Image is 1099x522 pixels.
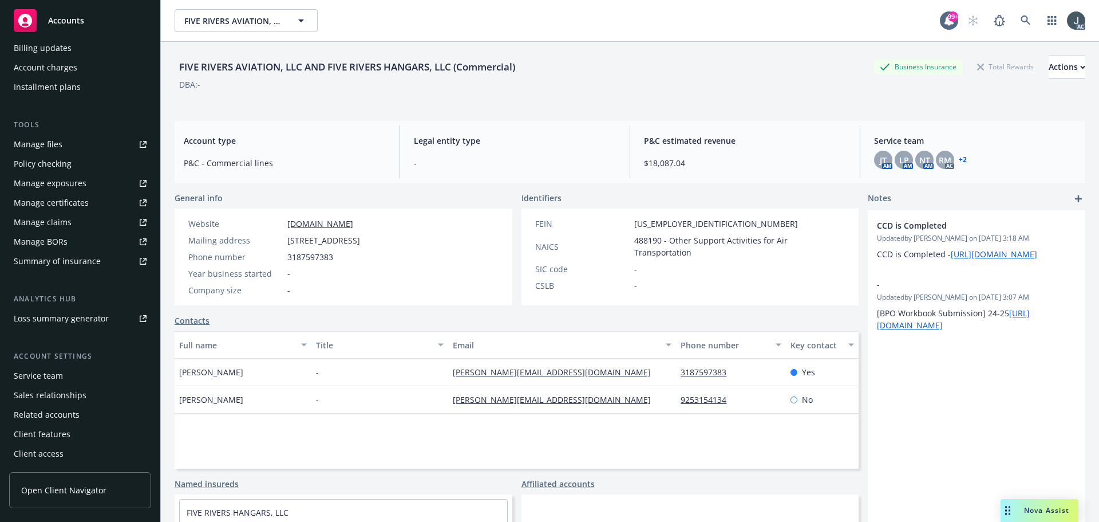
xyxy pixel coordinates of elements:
span: [US_EMPLOYER_IDENTIFICATION_NUMBER] [634,218,798,230]
button: Key contact [786,331,859,359]
a: Manage BORs [9,233,151,251]
div: Installment plans [14,78,81,96]
div: Client features [14,425,70,443]
a: Start snowing [962,9,985,32]
div: Mailing address [188,234,283,246]
div: 99+ [948,11,958,22]
a: Manage exposures [9,174,151,193]
div: Account charges [14,58,77,77]
span: - [634,263,637,275]
div: Client access [14,445,64,463]
div: -Updatedby [PERSON_NAME] on [DATE] 3:07 AM[BPO Workbook Submission] 24-25[URL][DOMAIN_NAME] [868,269,1085,340]
span: No [802,394,813,406]
a: Installment plans [9,78,151,96]
a: Related accounts [9,406,151,424]
span: - [287,284,290,296]
div: Key contact [790,339,841,351]
span: JT [880,154,887,166]
div: FEIN [535,218,630,230]
span: Updated by [PERSON_NAME] on [DATE] 3:07 AM [877,292,1076,303]
span: Legal entity type [414,135,616,147]
span: RM [939,154,951,166]
span: Accounts [48,16,84,25]
span: General info [175,192,223,204]
a: Manage certificates [9,194,151,212]
div: FIVE RIVERS AVIATION, LLC AND FIVE RIVERS HANGARS, LLC (Commercial) [175,60,520,74]
a: FIVE RIVERS HANGARS, LLC [187,507,288,518]
a: 3187597383 [681,367,736,378]
a: 9253154134 [681,394,736,405]
div: Company size [188,284,283,296]
a: Sales relationships [9,386,151,405]
div: Manage claims [14,213,72,231]
a: Service team [9,367,151,385]
div: Policy checking [14,155,72,173]
span: Open Client Navigator [21,484,106,496]
div: Total Rewards [971,60,1039,74]
span: P&C - Commercial lines [184,157,386,169]
a: Affiliated accounts [521,478,595,490]
button: Nova Assist [1001,499,1078,522]
span: [STREET_ADDRESS] [287,234,360,246]
div: Email [453,339,659,351]
div: Manage certificates [14,194,89,212]
span: CCD is Completed [877,219,1046,231]
div: Phone number [188,251,283,263]
button: Actions [1049,56,1085,79]
button: Email [448,331,676,359]
span: Nova Assist [1024,505,1069,515]
span: FIVE RIVERS AVIATION, LLC AND FIVE RIVERS HANGARS, LLC (Commercial) [184,15,283,27]
div: Business Insurance [874,60,962,74]
button: FIVE RIVERS AVIATION, LLC AND FIVE RIVERS HANGARS, LLC (Commercial) [175,9,318,32]
a: Report a Bug [988,9,1011,32]
div: Drag to move [1001,499,1015,522]
div: Title [316,339,431,351]
span: - [414,157,616,169]
a: Contacts [175,315,209,327]
div: CCD is CompletedUpdatedby [PERSON_NAME] on [DATE] 3:18 AMCCD is Completed -[URL][DOMAIN_NAME] [868,210,1085,269]
a: Loss summary generator [9,309,151,328]
a: Policy checking [9,155,151,173]
a: Summary of insurance [9,252,151,270]
span: Service team [874,135,1076,147]
span: - [634,280,637,292]
div: Full name [179,339,294,351]
span: NT [919,154,930,166]
div: Phone number [681,339,768,351]
div: Manage files [14,135,62,154]
a: [DOMAIN_NAME] [287,218,353,229]
span: Updated by [PERSON_NAME] on [DATE] 3:18 AM [877,233,1076,244]
span: - [877,278,1046,291]
button: Phone number [676,331,785,359]
span: - [287,268,290,280]
span: Notes [868,192,891,206]
div: Loss summary generator [14,309,109,328]
span: 3187597383 [287,251,333,263]
button: Title [311,331,448,359]
div: Manage BORs [14,233,68,251]
span: P&C estimated revenue [644,135,846,147]
a: Switch app [1041,9,1064,32]
span: [PERSON_NAME] [179,394,243,406]
div: Year business started [188,268,283,280]
a: Account charges [9,58,151,77]
span: CCD is Completed - [877,249,1037,260]
a: [URL][DOMAIN_NAME] [951,249,1037,260]
a: add [1072,192,1085,206]
div: Account settings [9,351,151,362]
img: photo [1067,11,1085,30]
a: Client access [9,445,151,463]
div: DBA: - [179,79,200,91]
a: Named insureds [175,478,239,490]
a: Manage claims [9,213,151,231]
div: Manage exposures [14,174,86,193]
div: Service team [14,367,63,385]
span: - [316,366,319,378]
span: - [316,394,319,406]
div: Sales relationships [14,386,86,405]
span: [PERSON_NAME] [179,366,243,378]
a: Search [1014,9,1037,32]
button: Full name [175,331,311,359]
